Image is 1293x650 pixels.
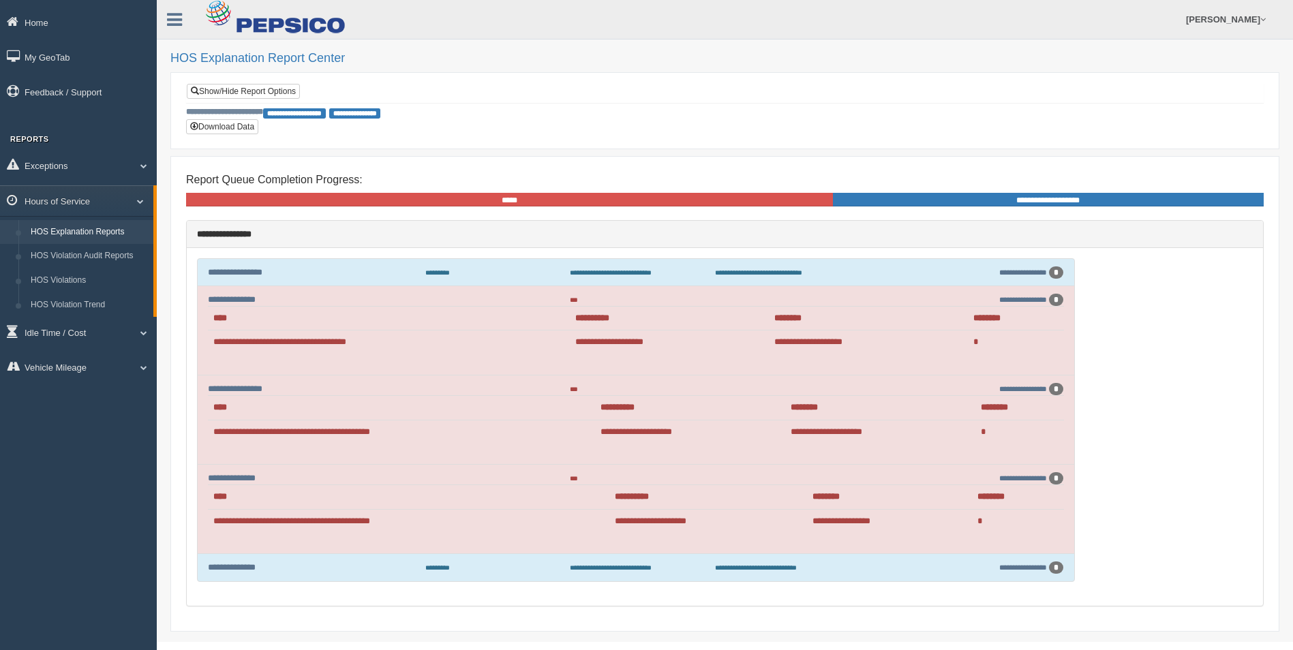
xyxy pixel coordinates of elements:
a: HOS Explanation Reports [25,220,153,245]
button: Download Data [186,119,258,134]
h2: HOS Explanation Report Center [170,52,1279,65]
a: HOS Violations [25,268,153,293]
h4: Report Queue Completion Progress: [186,174,1264,186]
a: HOS Violation Audit Reports [25,244,153,268]
a: HOS Violation Trend [25,293,153,318]
a: Show/Hide Report Options [187,84,300,99]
